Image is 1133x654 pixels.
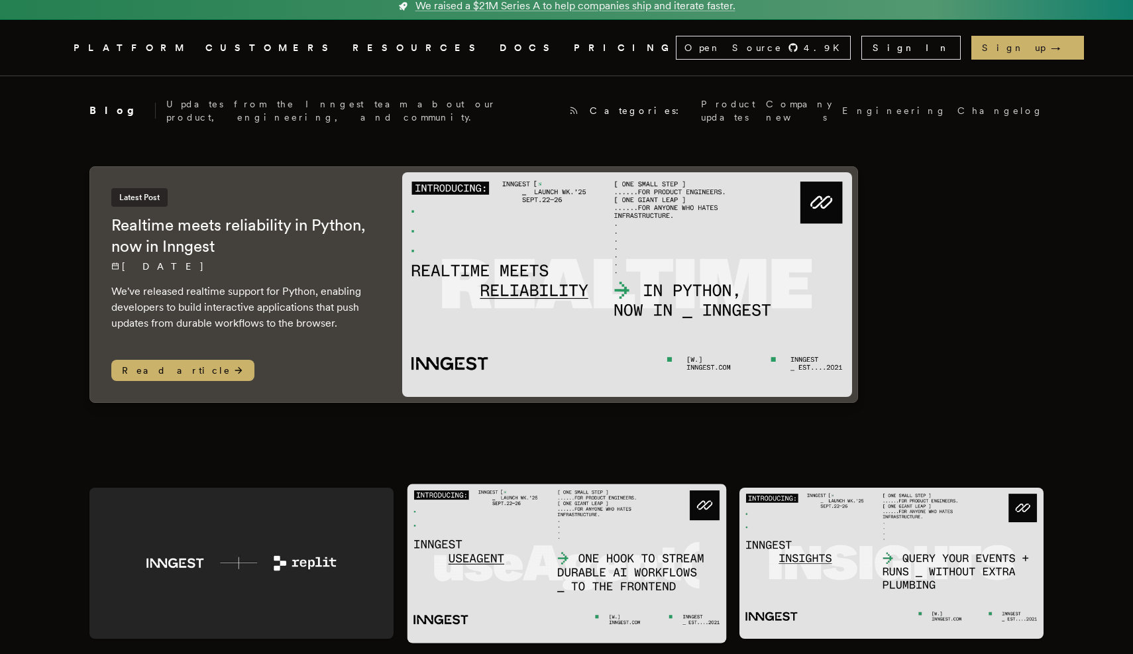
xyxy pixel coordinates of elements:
[36,20,1097,76] nav: Global
[861,36,961,60] a: Sign In
[402,172,852,397] img: Featured image for Realtime meets reliability in Python, now in Inngest blog post
[684,41,782,54] span: Open Source
[842,104,947,117] a: Engineering
[111,215,376,257] h2: Realtime meets reliability in Python, now in Inngest
[89,488,394,639] img: Featured image for Announcing Inngest + Replit: Vibe code your agents blog post
[739,488,1044,639] img: Featured image for Introducing Inngest Insights: Query Your Events and Runs Without Extra Plumbin...
[205,40,337,56] a: CUSTOMERS
[804,41,847,54] span: 4.9 K
[590,104,690,117] span: Categories:
[1051,41,1073,54] span: →
[74,40,189,56] button: PLATFORM
[971,36,1084,60] a: Sign up
[574,40,676,56] a: PRICING
[111,284,376,331] p: We've released realtime support for Python, enabling developers to build interactive applications...
[89,103,156,119] h2: Blog
[89,166,858,403] a: Latest PostRealtime meets reliability in Python, now in Inngest[DATE] We've released realtime sup...
[701,97,755,124] a: Product updates
[111,188,168,207] span: Latest Post
[957,104,1044,117] a: Changelog
[407,484,726,643] img: Featured image for Introducing useAgent: One Hook to Stream Durable AI Workflows to the Frontend ...
[500,40,558,56] a: DOCS
[352,40,484,56] button: RESOURCES
[111,260,376,273] p: [DATE]
[166,97,558,124] p: Updates from the Inngest team about our product, engineering, and community.
[766,97,832,124] a: Company news
[111,360,254,381] span: Read article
